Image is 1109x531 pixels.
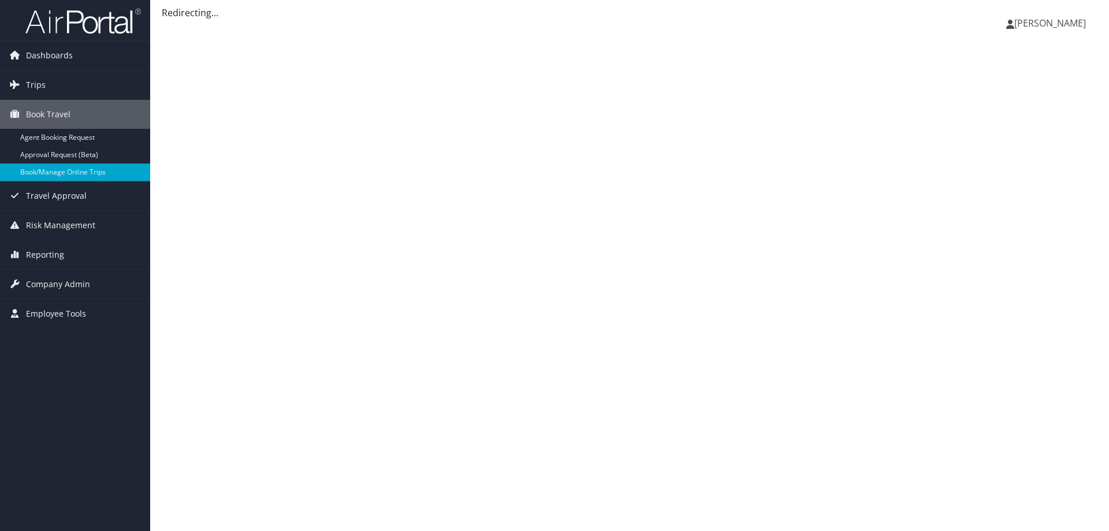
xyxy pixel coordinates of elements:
[26,240,64,269] span: Reporting
[25,8,141,35] img: airportal-logo.png
[162,6,1097,20] div: Redirecting...
[26,211,95,240] span: Risk Management
[26,41,73,70] span: Dashboards
[26,181,87,210] span: Travel Approval
[1006,6,1097,40] a: [PERSON_NAME]
[26,70,46,99] span: Trips
[26,299,86,328] span: Employee Tools
[26,100,70,129] span: Book Travel
[26,270,90,299] span: Company Admin
[1014,17,1086,29] span: [PERSON_NAME]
